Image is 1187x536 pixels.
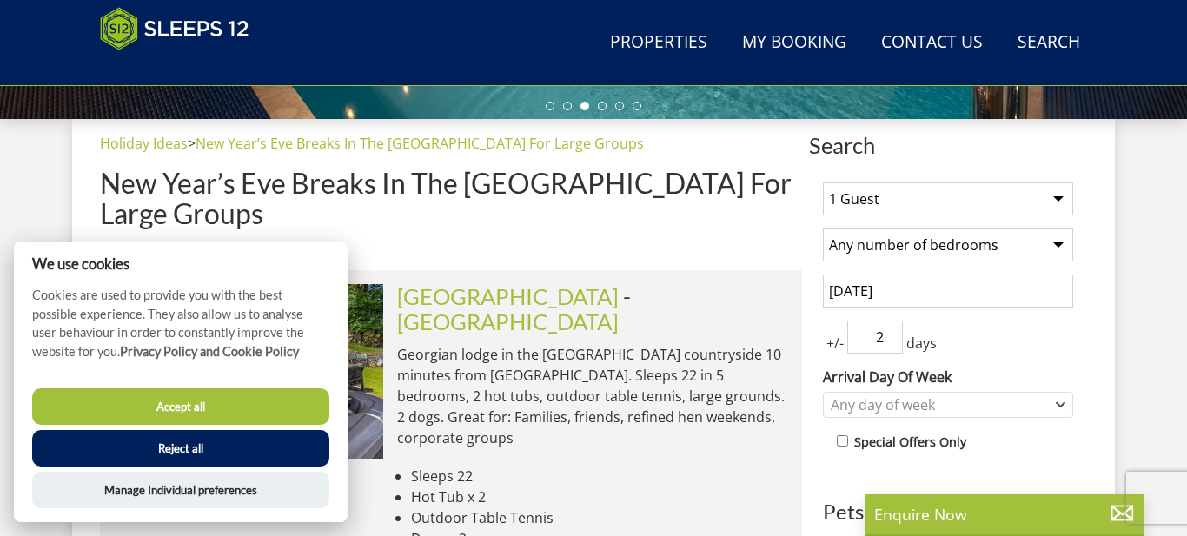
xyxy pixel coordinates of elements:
[32,388,329,425] button: Accept all
[874,503,1135,526] p: Enquire Now
[397,308,619,334] a: [GEOGRAPHIC_DATA]
[903,333,940,354] span: days
[823,367,1073,387] label: Arrival Day Of Week
[823,275,1073,308] input: Arrival Date
[100,168,802,228] h1: New Year’s Eve Breaks In The [GEOGRAPHIC_DATA] For Large Groups
[809,133,1087,157] span: Search
[735,23,853,63] a: My Booking
[1011,23,1087,63] a: Search
[188,134,196,153] span: >
[411,486,788,507] li: Hot Tub x 2
[14,255,348,272] h2: We use cookies
[874,23,990,63] a: Contact Us
[14,286,348,374] p: Cookies are used to provide you with the best possible experience. They also allow us to analyse ...
[826,395,1051,414] div: Any day of week
[854,433,966,452] label: Special Offers Only
[823,392,1073,418] div: Combobox
[91,61,274,76] iframe: Customer reviews powered by Trustpilot
[411,507,788,528] li: Outdoor Table Tennis
[100,134,188,153] a: Holiday Ideas
[823,500,1073,523] h3: Pets
[397,283,631,334] span: -
[397,283,619,309] a: [GEOGRAPHIC_DATA]
[32,472,329,508] button: Manage Individual preferences
[32,430,329,467] button: Reject all
[100,7,249,50] img: Sleeps 12
[397,344,788,448] p: Georgian lodge in the [GEOGRAPHIC_DATA] countryside 10 minutes from [GEOGRAPHIC_DATA]. Sleeps 22 ...
[603,23,714,63] a: Properties
[411,466,788,486] li: Sleeps 22
[196,134,644,153] a: New Year’s Eve Breaks In The [GEOGRAPHIC_DATA] For Large Groups
[120,344,299,359] a: Privacy Policy and Cookie Policy
[823,333,847,354] span: +/-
